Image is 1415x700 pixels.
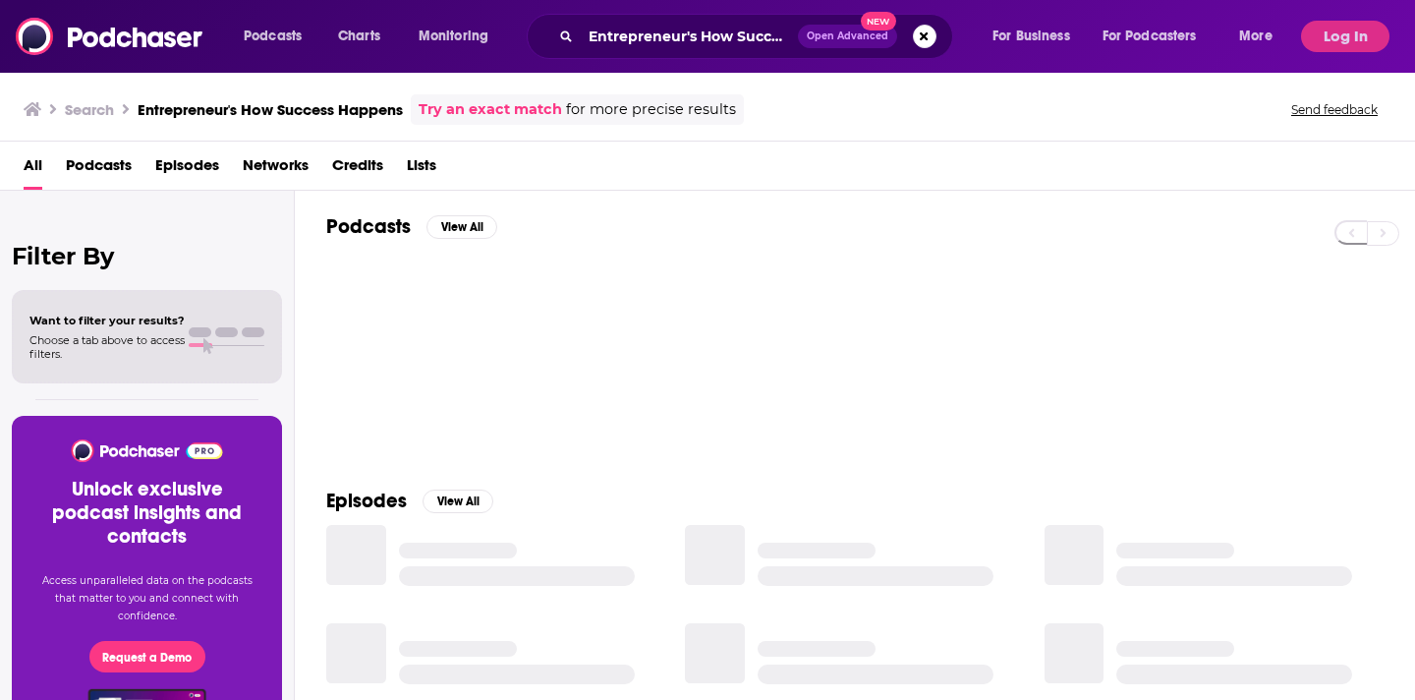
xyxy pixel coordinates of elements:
[1239,23,1273,50] span: More
[807,31,888,41] span: Open Advanced
[407,149,436,190] a: Lists
[332,149,383,190] a: Credits
[70,439,224,462] img: Podchaser - Follow, Share and Rate Podcasts
[326,489,407,513] h2: Episodes
[1090,21,1225,52] button: open menu
[24,149,42,190] a: All
[581,21,798,52] input: Search podcasts, credits, & more...
[326,489,493,513] a: EpisodesView All
[29,333,185,361] span: Choose a tab above to access filters.
[89,641,205,672] button: Request a Demo
[138,100,403,119] h3: Entrepreneur's How Success Happens
[326,214,497,239] a: PodcastsView All
[545,14,972,59] div: Search podcasts, credits, & more...
[325,21,392,52] a: Charts
[1225,21,1297,52] button: open menu
[29,314,185,327] span: Want to filter your results?
[35,478,258,549] h3: Unlock exclusive podcast insights and contacts
[798,25,897,48] button: Open AdvancedNew
[423,490,493,513] button: View All
[338,23,380,50] span: Charts
[155,149,219,190] a: Episodes
[992,23,1070,50] span: For Business
[16,18,204,55] img: Podchaser - Follow, Share and Rate Podcasts
[419,23,488,50] span: Monitoring
[405,21,514,52] button: open menu
[979,21,1095,52] button: open menu
[12,242,282,270] h2: Filter By
[243,149,309,190] a: Networks
[566,98,736,121] span: for more precise results
[861,12,896,30] span: New
[1285,101,1384,118] button: Send feedback
[1301,21,1389,52] button: Log In
[35,572,258,625] p: Access unparalleled data on the podcasts that matter to you and connect with confidence.
[65,100,114,119] h3: Search
[326,214,411,239] h2: Podcasts
[230,21,327,52] button: open menu
[426,215,497,239] button: View All
[66,149,132,190] a: Podcasts
[244,23,302,50] span: Podcasts
[419,98,562,121] a: Try an exact match
[1103,23,1197,50] span: For Podcasters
